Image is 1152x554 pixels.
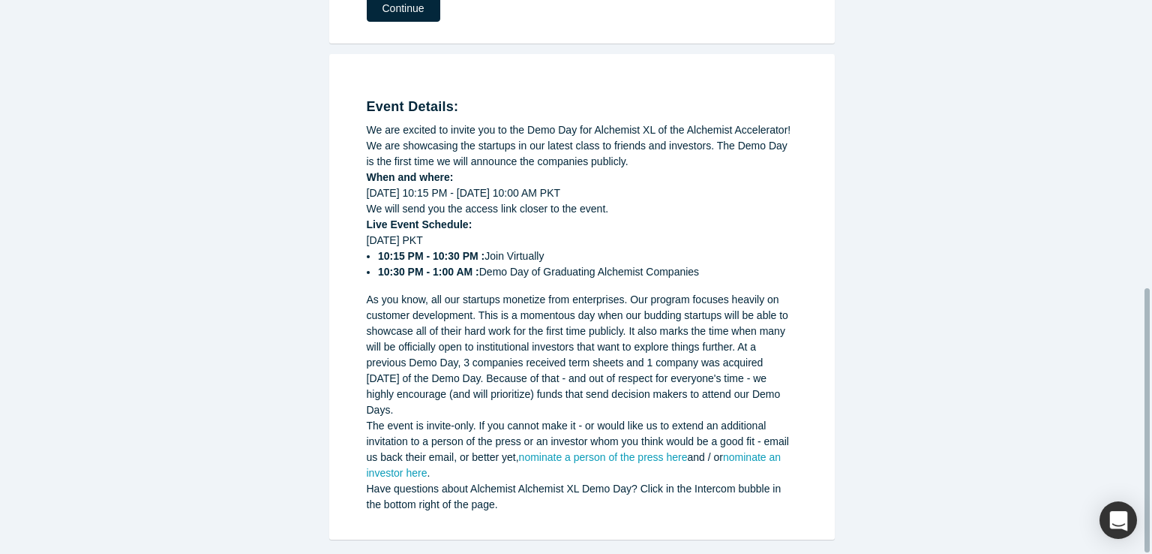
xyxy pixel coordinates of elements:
strong: When and where: [367,171,454,183]
strong: Event Details: [367,99,459,114]
div: We are showcasing the startups in our latest class to friends and investors. The Demo Day is the ... [367,138,797,170]
div: [DATE] PKT [367,233,797,280]
div: Have questions about Alchemist Alchemist XL Demo Day? Click in the Intercom bubble in the bottom ... [367,481,797,513]
strong: 10:15 PM - 10:30 PM : [378,250,484,262]
li: Demo Day of Graduating Alchemist Companies [378,264,797,280]
strong: 10:30 PM - 1:00 AM : [378,266,479,278]
div: We will send you the access link closer to the event. [367,201,797,217]
div: [DATE] 10:15 PM - [DATE] 10:00 AM PKT [367,185,797,201]
li: Join Virtually [378,248,797,264]
div: The event is invite-only. If you cannot make it - or would like us to extend an additional invita... [367,418,797,481]
a: nominate a person of the press here [519,451,688,463]
div: As you know, all our startups monetize from enterprises. Our program focuses heavily on customer ... [367,292,797,418]
div: We are excited to invite you to the Demo Day for Alchemist XL of the Alchemist Accelerator! [367,122,797,138]
strong: Live Event Schedule: [367,218,472,230]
